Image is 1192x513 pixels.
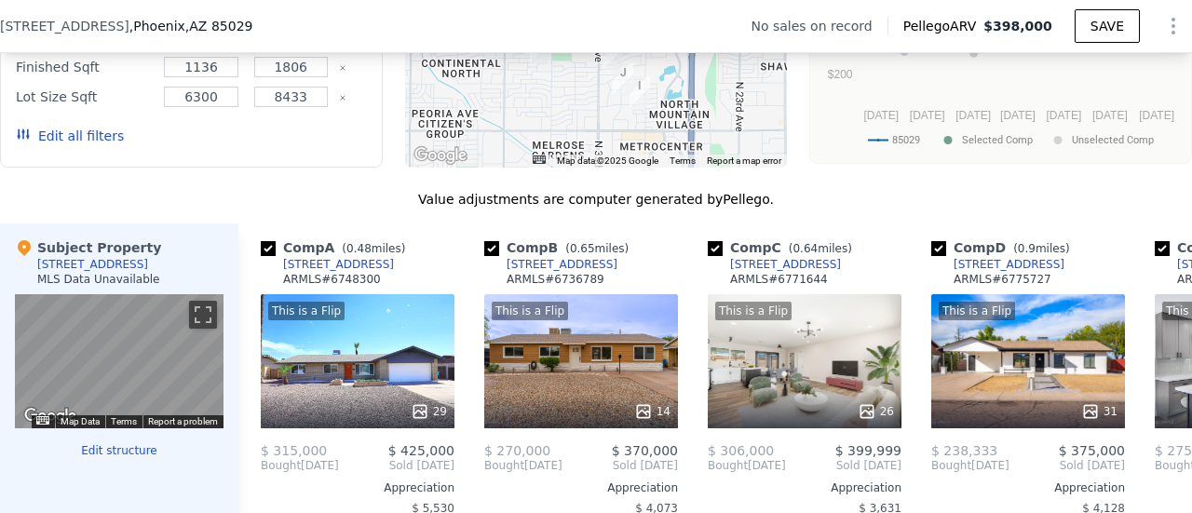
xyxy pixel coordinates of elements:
div: Street View [15,294,223,428]
div: 3330 W Sierra St [603,38,623,70]
text: [DATE] [1092,109,1128,122]
div: This is a Flip [939,302,1015,320]
span: Map data ©2025 Google [557,155,658,166]
span: Sold [DATE] [562,458,678,473]
button: Toggle fullscreen view [189,301,217,329]
div: 3242 W Shangri La Rd [613,63,633,95]
text: [DATE] [1047,109,1082,122]
div: ARMLS # 6736789 [507,272,604,287]
a: Report a map error [707,155,781,166]
a: Open this area in Google Maps (opens a new window) [20,404,81,428]
span: Bought [484,458,524,473]
text: [DATE] [1000,109,1036,122]
div: MLS Data Unavailable [37,272,160,287]
span: 0.64 [792,242,818,255]
button: Clear [339,64,346,72]
span: ( miles) [781,242,860,255]
div: Finished Sqft [16,54,153,80]
span: $ 270,000 [484,443,550,458]
div: Subject Property [15,238,161,257]
span: , Phoenix [129,17,253,35]
button: Edit all filters [16,127,124,145]
div: ARMLS # 6771644 [730,272,828,287]
button: Clear [339,94,346,101]
div: Appreciation [708,480,901,495]
div: [STREET_ADDRESS] [954,257,1064,272]
a: Open this area in Google Maps (opens a new window) [410,143,471,168]
div: [STREET_ADDRESS] [507,257,617,272]
div: 3119 W Desert Cove Ave [630,76,650,108]
div: This is a Flip [492,302,568,320]
span: Bought [931,458,971,473]
div: This is a Flip [715,302,792,320]
img: Google [20,404,81,428]
div: 14 [634,402,670,421]
img: Google [410,143,471,168]
div: [DATE] [261,458,339,473]
span: Bought [708,458,748,473]
span: $ 238,333 [931,443,997,458]
div: [DATE] [931,458,1009,473]
span: 0.65 [570,242,595,255]
text: Selected Comp [962,134,1033,146]
a: [STREET_ADDRESS] [484,257,617,272]
div: Comp D [931,238,1077,257]
a: Report a problem [148,416,218,426]
div: Comp B [484,238,636,257]
span: 0.9 [1018,242,1036,255]
div: This is a Flip [268,302,345,320]
a: [STREET_ADDRESS] [931,257,1064,272]
div: [STREET_ADDRESS] [283,257,394,272]
span: Sold [DATE] [1009,458,1125,473]
div: Appreciation [931,480,1125,495]
text: 85029 [892,134,920,146]
span: ( miles) [334,242,413,255]
div: No sales on record [751,17,887,35]
text: [DATE] [910,109,945,122]
text: [DATE] [864,109,900,122]
span: $ 315,000 [261,443,327,458]
span: $398,000 [983,19,1052,34]
a: Terms (opens in new tab) [670,155,696,166]
text: [DATE] [1140,109,1175,122]
div: Map [15,294,223,428]
text: $200 [828,68,853,81]
div: ARMLS # 6748300 [283,272,381,287]
div: [DATE] [484,458,562,473]
div: 29 [411,402,447,421]
a: Terms (opens in new tab) [111,416,137,426]
span: $ 370,000 [612,443,678,458]
div: [DATE] [708,458,786,473]
div: ARMLS # 6775727 [954,272,1051,287]
span: ( miles) [1006,242,1077,255]
a: [STREET_ADDRESS] [708,257,841,272]
span: Sold [DATE] [339,458,454,473]
button: Keyboard shortcuts [533,155,546,164]
div: Appreciation [261,480,454,495]
span: , AZ 85029 [185,19,253,34]
div: 26 [858,402,894,421]
div: Comp C [708,238,860,257]
div: [STREET_ADDRESS] [730,257,841,272]
span: $ 306,000 [708,443,774,458]
span: 0.48 [346,242,372,255]
div: Appreciation [484,480,678,495]
a: [STREET_ADDRESS] [261,257,394,272]
button: Keyboard shortcuts [36,416,49,425]
text: Unselected Comp [1072,134,1154,146]
span: ( miles) [558,242,636,255]
span: $ 399,999 [835,443,901,458]
text: [DATE] [956,109,992,122]
button: Edit structure [15,443,223,458]
div: [STREET_ADDRESS] [37,257,148,272]
span: $ 425,000 [388,443,454,458]
div: 31 [1081,402,1117,421]
button: Map Data [61,415,100,428]
button: SAVE [1075,9,1140,43]
span: Bought [261,458,301,473]
button: Show Options [1155,7,1192,45]
span: Pellego ARV [903,17,984,35]
span: Sold [DATE] [786,458,901,473]
div: Comp A [261,238,413,257]
span: $ 375,000 [1059,443,1125,458]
